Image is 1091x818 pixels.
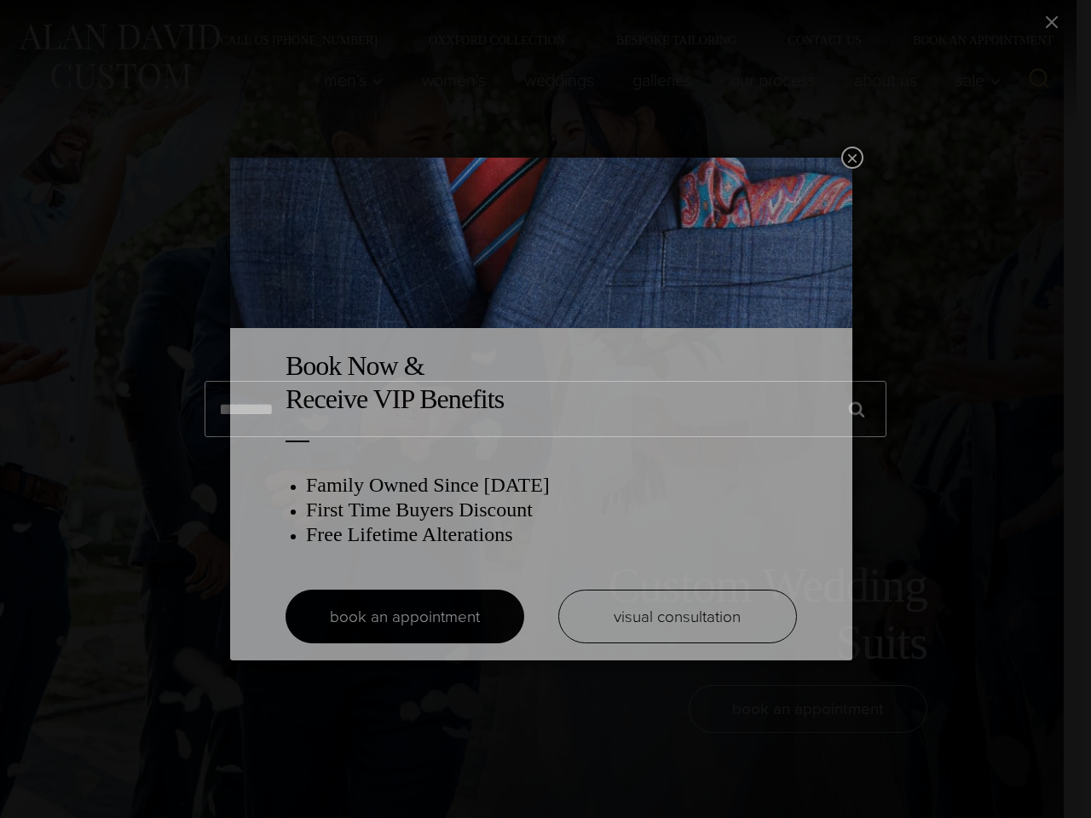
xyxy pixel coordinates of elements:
h2: Book Now & Receive VIP Benefits [286,349,797,415]
h3: Family Owned Since [DATE] [306,473,797,498]
h3: Free Lifetime Alterations [306,522,797,547]
a: visual consultation [558,590,797,643]
button: Close [841,147,863,169]
a: book an appointment [286,590,524,643]
h3: First Time Buyers Discount [306,498,797,522]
